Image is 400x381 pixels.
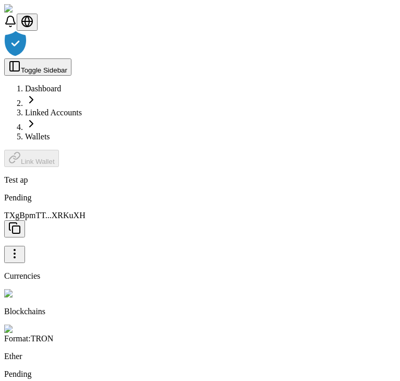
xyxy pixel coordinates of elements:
span: Format: [4,334,31,343]
p: Ether [4,352,396,361]
a: Linked Accounts [25,108,82,117]
button: Copy to clipboard [4,220,25,237]
button: Link Wallet [4,150,59,167]
span: Toggle Sidebar [21,66,67,74]
span: TRON [31,334,54,343]
div: Pending [4,370,396,379]
img: ShieldPay Logo [4,4,66,14]
img: Tron [4,325,29,334]
div: Pending [4,193,396,203]
span: Link Wallet [21,158,55,165]
p: TXgBpmTT...XRKuXH [4,211,396,237]
nav: breadcrumb [4,84,396,141]
p: Currencies [4,271,396,281]
p: Blockchains [4,307,396,316]
button: Toggle Sidebar [4,58,71,76]
a: Dashboard [25,84,61,93]
img: Tether [4,289,34,299]
a: Wallets [25,132,50,141]
p: Test ap [4,175,396,185]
